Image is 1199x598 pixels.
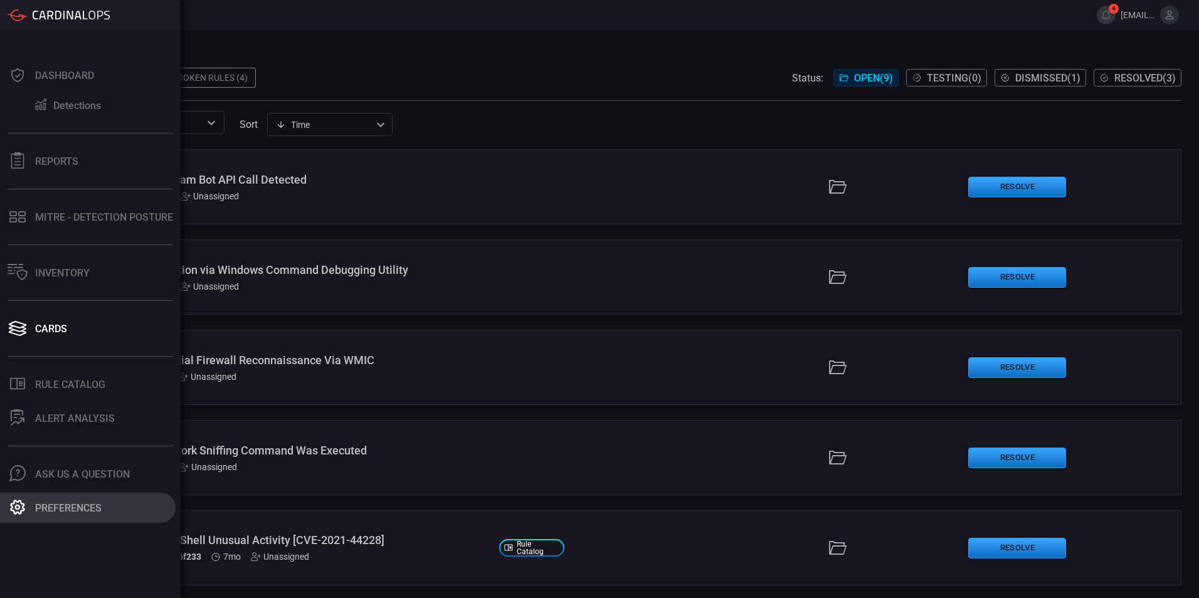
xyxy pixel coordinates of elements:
span: [EMAIL_ADDRESS][DOMAIN_NAME] [1121,10,1155,20]
button: Resolve [968,177,1066,197]
button: Resolve [968,448,1066,468]
button: Resolved(3) [1094,69,1181,87]
button: Resolve [968,357,1066,378]
div: Unassigned [181,191,239,201]
div: Unassigned [178,372,236,382]
div: Cisco ASA - Network Sniffing Command Was Executed [93,444,489,457]
button: Dismissed(1) [995,69,1086,87]
span: 4 [1109,4,1119,14]
div: ALERT ANALYSIS [35,412,115,424]
div: Detections [53,100,101,112]
h5: ID: 6f233 [166,552,201,562]
div: Palo Alto - Telegram Bot API Call Detected [93,173,489,186]
div: Rule Catalog [35,379,105,391]
button: 4 [1097,6,1116,24]
div: Windows - Potential Firewall Reconnaissance Via WMIC [93,354,489,367]
div: Dashboard [35,70,94,81]
div: Preferences [35,502,102,514]
span: Status: [792,72,823,84]
div: Inventory [35,267,90,279]
label: sort [240,118,258,130]
div: Windows - Execution via Windows Command Debugging Utility [93,263,489,276]
div: Ask Us A Question [35,468,130,480]
button: Open [203,114,220,132]
span: Dismissed ( 1 ) [1015,72,1080,84]
div: Broken Rules (4) [164,68,256,88]
span: Resolved ( 3 ) [1114,72,1176,84]
div: Cisco ASA - Log4Shell Unusual Activity [CVE-2021-44228] [93,533,489,547]
div: MITRE - Detection Posture [35,211,173,223]
span: Testing ( 0 ) [927,72,981,84]
div: Unassigned [181,281,239,291]
div: Unassigned [179,462,237,472]
div: Time [276,118,372,131]
button: Testing(0) [906,69,987,87]
span: Feb 05, 2025 10:40 PM [223,552,241,562]
span: Rule Catalog [517,540,559,555]
button: Open(9) [833,69,899,87]
span: Open ( 9 ) [854,72,893,84]
button: Resolve [968,267,1066,288]
div: Cards [35,323,67,335]
button: Resolve [968,538,1066,559]
div: Reports [35,155,78,167]
div: Unassigned [251,552,309,562]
